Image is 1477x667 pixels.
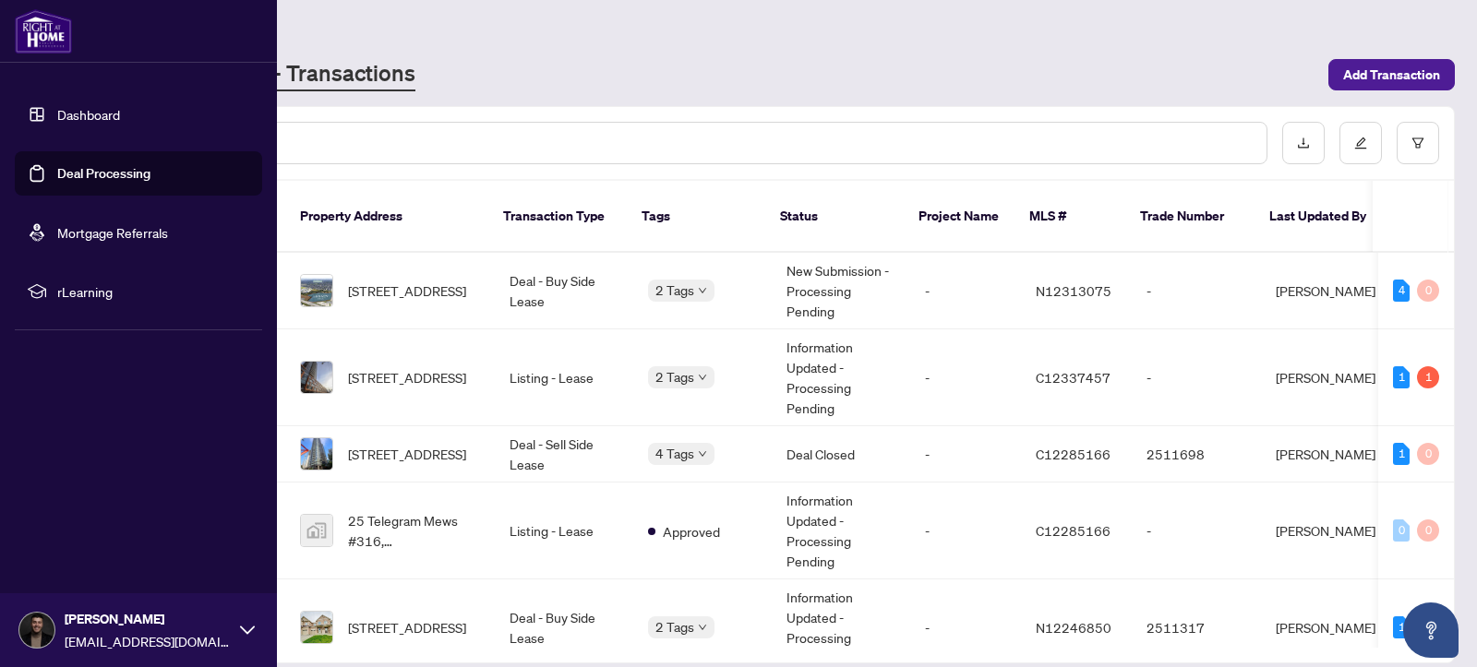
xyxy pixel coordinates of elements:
td: Listing - Lease [495,329,633,426]
td: - [910,253,1021,329]
span: [STREET_ADDRESS] [348,617,466,637]
td: - [1132,253,1261,329]
td: Listing - Lease [495,482,633,579]
th: Trade Number [1125,181,1255,253]
span: 25 Telegram Mews #316, [GEOGRAPHIC_DATA], [GEOGRAPHIC_DATA], [GEOGRAPHIC_DATA] [348,510,480,551]
span: edit [1354,137,1367,149]
td: Information Updated - Processing Pending [772,482,910,579]
td: - [1132,329,1261,426]
td: Deal Closed [772,426,910,482]
td: - [1132,482,1261,579]
button: Add Transaction [1328,59,1455,90]
td: - [910,482,1021,579]
a: Deal Processing [57,165,150,182]
div: 0 [1393,519,1410,542]
img: thumbnail-img [301,275,332,306]
span: [PERSON_NAME] [65,609,231,629]
span: [STREET_ADDRESS] [348,444,466,464]
div: 4 [1393,280,1410,302]
span: C12337457 [1036,369,1111,386]
td: Information Updated - Processing Pending [772,329,910,426]
span: 2 Tags [655,366,694,387]
span: down [698,286,707,295]
span: download [1297,137,1310,149]
th: Last Updated By [1255,181,1393,253]
div: 1 [1417,366,1439,388]
th: Project Name [904,181,1015,253]
img: logo [15,9,72,54]
span: down [698,449,707,459]
button: filter [1397,122,1439,164]
a: Dashboard [57,106,120,123]
td: [PERSON_NAME] [1261,329,1399,426]
img: thumbnail-img [301,438,332,470]
th: Status [765,181,904,253]
span: 2 Tags [655,280,694,301]
div: 1 [1393,443,1410,465]
span: [STREET_ADDRESS] [348,280,466,301]
div: 0 [1417,519,1439,542]
td: New Submission - Processing Pending [772,253,910,329]
span: Approved [663,521,720,542]
button: download [1282,122,1325,164]
span: 2 Tags [655,616,694,637]
span: 4 Tags [655,443,694,464]
td: Deal - Buy Side Lease [495,253,633,329]
span: down [698,623,707,632]
button: Open asap [1403,602,1459,658]
th: Tags [627,181,765,253]
span: Add Transaction [1343,60,1440,89]
span: N12313075 [1036,282,1111,299]
td: - [910,426,1021,482]
div: 0 [1417,280,1439,302]
span: [EMAIL_ADDRESS][DOMAIN_NAME] [65,631,231,651]
div: 1 [1393,616,1410,638]
th: Property Address [285,181,488,253]
img: thumbnail-img [301,362,332,393]
img: thumbnail-img [301,515,332,546]
span: rLearning [57,281,249,302]
span: [STREET_ADDRESS] [348,367,466,387]
td: [PERSON_NAME] [1261,426,1399,482]
span: N12246850 [1036,619,1111,636]
td: - [910,329,1021,426]
td: [PERSON_NAME] [1261,482,1399,579]
div: 1 [1393,366,1410,388]
a: Mortgage Referrals [57,224,168,241]
td: [PERSON_NAME] [1261,253,1399,329]
div: 0 [1417,443,1439,465]
img: Profile Icon [19,613,54,648]
span: filter [1411,137,1424,149]
span: C12285166 [1036,446,1111,462]
button: edit [1339,122,1382,164]
img: thumbnail-img [301,612,332,643]
th: Transaction Type [488,181,627,253]
td: Deal - Sell Side Lease [495,426,633,482]
th: MLS # [1015,181,1125,253]
span: C12285166 [1036,522,1111,539]
span: down [698,373,707,382]
td: 2511698 [1132,426,1261,482]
